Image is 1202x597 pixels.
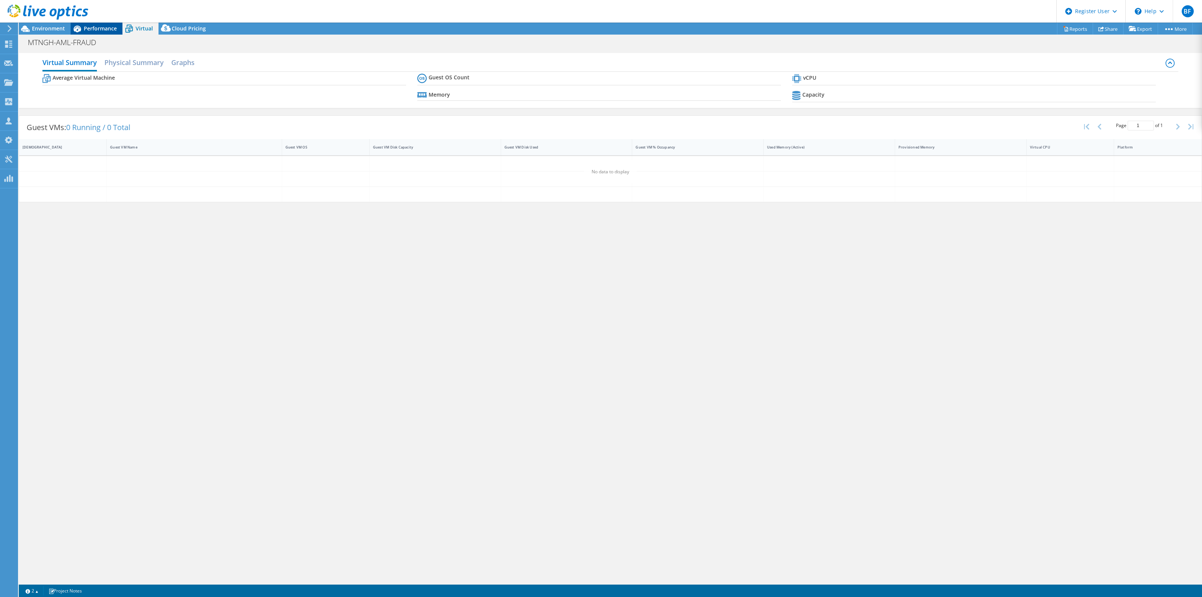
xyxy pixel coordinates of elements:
div: Guest VM Disk Used [504,145,620,150]
input: jump to page [1128,121,1154,130]
a: Share [1093,23,1123,35]
div: Guest VMs: [19,116,138,139]
span: 0 Running / 0 Total [66,122,130,132]
svg: \n [1135,8,1142,15]
b: vCPU [803,74,816,82]
span: 1 [1160,122,1163,129]
div: Guest VM OS [285,145,357,150]
a: Reports [1057,23,1093,35]
a: Project Notes [43,586,87,595]
a: 2 [20,586,44,595]
div: Platform [1117,145,1189,150]
h2: Graphs [171,55,195,70]
span: Virtual [136,25,153,32]
b: Memory [429,91,450,98]
a: Export [1123,23,1158,35]
div: Guest VM % Occupancy [636,145,751,150]
b: Average Virtual Machine [53,74,115,82]
a: More [1158,23,1193,35]
div: [DEMOGRAPHIC_DATA] [23,145,94,150]
span: Environment [32,25,65,32]
h2: Physical Summary [104,55,164,70]
div: Provisioned Memory [898,145,1014,150]
b: Guest OS Count [429,74,470,81]
span: Page of [1116,121,1163,130]
div: Guest VM Name [110,145,269,150]
div: Guest VM Disk Capacity [373,145,488,150]
span: BF [1182,5,1194,17]
span: Performance [84,25,117,32]
span: Cloud Pricing [172,25,206,32]
h2: Virtual Summary [42,55,97,71]
div: Virtual CPU [1030,145,1101,150]
div: Used Memory (Active) [767,145,882,150]
b: Capacity [802,91,824,98]
h1: MTNGH-AML-FRAUD [24,38,108,47]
